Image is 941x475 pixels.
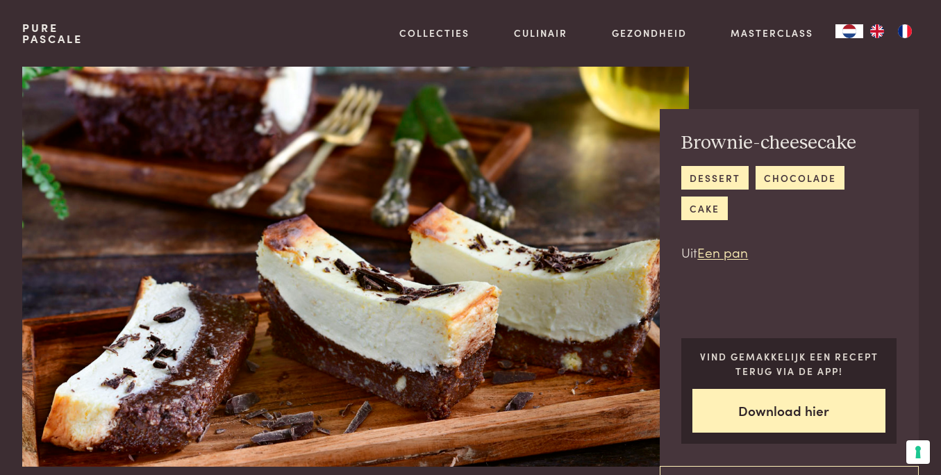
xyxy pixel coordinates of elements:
[891,24,919,38] a: FR
[697,242,748,261] a: Een pan
[863,24,891,38] a: EN
[681,166,748,189] a: dessert
[612,26,687,40] a: Gezondheid
[692,389,885,433] a: Download hier
[681,131,897,156] h2: Brownie-cheesecake
[399,26,469,40] a: Collecties
[835,24,919,38] aside: Language selected: Nederlands
[692,349,885,378] p: Vind gemakkelijk een recept terug via de app!
[22,67,689,467] img: Brownie-cheesecake
[756,166,844,189] a: chocolade
[835,24,863,38] div: Language
[681,242,897,262] p: Uit
[731,26,813,40] a: Masterclass
[906,440,930,464] button: Uw voorkeuren voor toestemming voor trackingtechnologieën
[835,24,863,38] a: NL
[514,26,567,40] a: Culinair
[22,22,83,44] a: PurePascale
[681,197,727,219] a: cake
[863,24,919,38] ul: Language list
